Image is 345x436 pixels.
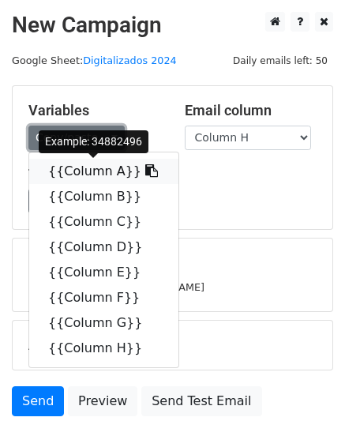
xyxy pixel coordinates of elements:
a: {{Column G}} [29,310,178,336]
a: {{Column D}} [29,235,178,260]
a: Copy/paste... [28,126,125,150]
div: Example: 34882496 [39,130,148,153]
a: Send [12,386,64,416]
h5: Email column [185,102,317,119]
a: Send Test Email [141,386,261,416]
small: [EMAIL_ADDRESS][DOMAIN_NAME] [28,281,204,293]
a: {{Column B}} [29,184,178,209]
a: {{Column C}} [29,209,178,235]
a: {{Column H}} [29,336,178,361]
span: Daily emails left: 50 [227,52,333,70]
a: {{Column E}} [29,260,178,285]
a: Digitalizados 2024 [83,54,176,66]
h2: New Campaign [12,12,333,39]
h5: Variables [28,102,161,119]
a: Preview [68,386,137,416]
a: {{Column A}} [29,159,178,184]
iframe: Chat Widget [266,360,345,436]
small: Google Sheet: [12,54,177,66]
a: {{Column F}} [29,285,178,310]
a: Daily emails left: 50 [227,54,333,66]
div: Widget de chat [266,360,345,436]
